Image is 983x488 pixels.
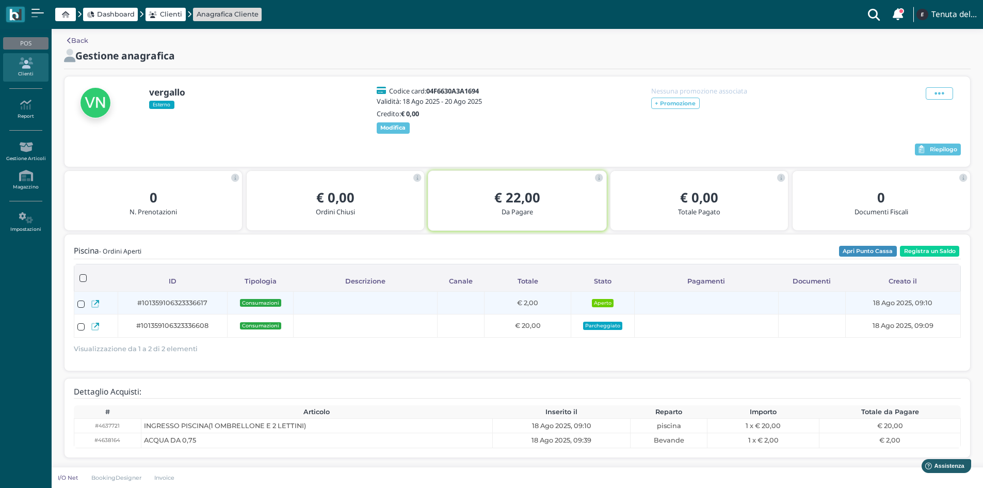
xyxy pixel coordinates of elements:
[3,166,48,194] a: Magazzino
[74,405,141,419] th: #
[149,9,182,19] a: Clienti
[915,144,961,156] button: Riepilogo
[3,137,48,166] a: Gestione Articoli
[144,421,306,431] span: INGRESSO PISCINA(1 OMBRELLONE E 2 LETTINI)
[3,95,48,123] a: Report
[839,246,897,257] button: Apri Punto Cassa
[494,188,540,207] b: € 22,00
[144,435,196,445] span: ACQUA DA 0,75
[801,208,962,215] h5: Documenti Fiscali
[873,321,933,330] span: 18 Ago 2025, 09:09
[531,435,591,445] span: 18 Ago 2025, 09:39
[845,271,960,291] div: Creato il
[74,342,198,356] span: Visualizzazione da 1 a 2 di 2 elementi
[377,110,485,117] h5: Credito:
[74,247,141,256] h4: Piscina
[67,36,88,45] a: Back
[877,188,885,207] b: 0
[137,298,207,308] span: #101359106323336617
[150,188,157,207] b: 0
[654,435,684,445] span: Bevande
[99,247,141,256] small: - Ordini Aperti
[75,50,175,61] h2: Gestione anagrafica
[74,388,141,397] h4: Dettaglio Acquisti:
[619,208,780,215] h5: Totale Pagato
[316,188,354,207] b: € 0,00
[532,421,591,431] span: 18 Ago 2025, 09:10
[873,298,932,308] span: 18 Ago 2025, 09:10
[80,87,111,118] img: vergallo null
[85,474,148,482] a: BookingDesigner
[380,124,406,131] b: Modifica
[515,321,541,330] span: € 20,00
[426,86,479,96] b: 04F6630A3A1694
[651,87,760,95] h5: Nessuna promozione associata
[149,86,185,98] b: vergallo
[916,9,928,20] img: ...
[3,208,48,237] a: Impostazioni
[879,435,900,445] span: € 2,00
[148,474,182,482] a: Invoice
[931,10,977,19] h4: Tenuta del Barco
[583,322,622,330] span: Parcheggiato
[228,271,294,291] div: Tipologia
[95,422,120,430] small: #4637721
[30,8,68,16] span: Assistenza
[3,53,48,82] a: Clienti
[438,271,485,291] div: Canale
[485,271,571,291] div: Totale
[900,246,959,257] button: Registra un Saldo
[97,9,135,19] span: Dashboard
[930,146,957,153] span: Riepilogo
[437,208,598,215] h5: Da Pagare
[149,101,174,109] span: Esterno
[778,271,845,291] div: Documenti
[910,456,974,479] iframe: Help widget launcher
[492,405,631,419] th: Inserito il
[294,271,438,291] div: Descrizione
[592,299,614,307] span: Aperto
[707,405,819,419] th: Importo
[58,474,78,482] p: I/O Net
[240,322,281,329] span: Consumazioni
[389,87,479,95] h5: Codice card:
[118,271,227,291] div: ID
[141,405,492,419] th: Articolo
[657,421,681,431] span: piscina
[9,9,21,21] img: logo
[87,9,135,19] a: Dashboard
[136,321,208,330] span: #101359106323336608
[631,405,707,419] th: Reparto
[255,208,416,215] h5: Ordini Chiusi
[160,9,182,19] span: Clienti
[571,271,634,291] div: Stato
[877,421,903,431] span: € 20,00
[819,405,961,419] th: Totale da Pagare
[73,208,234,215] h5: N. Prenotazioni
[240,299,281,306] span: Consumazioni
[680,188,718,207] b: € 0,00
[746,421,781,431] span: 1 x € 20,00
[915,2,977,27] a: ... Tenuta del Barco
[517,298,538,308] span: € 2,00
[197,9,259,19] a: Anagrafica Cliente
[3,37,48,50] div: POS
[401,109,419,118] b: € 0,00
[634,271,778,291] div: Pagamenti
[748,435,779,445] span: 1 x € 2,00
[94,436,120,444] small: #4638164
[377,98,485,105] h5: Validità: 18 Ago 2025 - 20 Ago 2025
[655,100,696,107] b: + Promozione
